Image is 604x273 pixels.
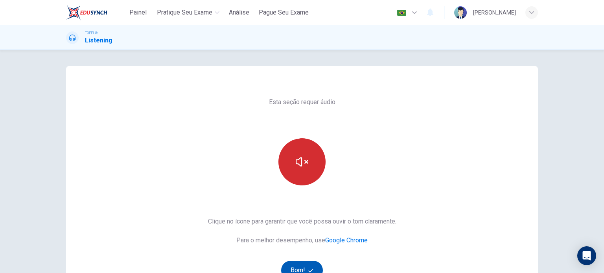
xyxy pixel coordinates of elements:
[154,5,223,20] button: Pratique seu exame
[256,5,312,20] button: Pague Seu Exame
[85,36,112,45] h1: Listening
[157,8,212,17] span: Pratique seu exame
[259,8,309,17] span: Pague Seu Exame
[454,6,467,19] img: Profile picture
[208,236,396,245] span: Para o melhor desempenho, use
[473,8,516,17] div: [PERSON_NAME]
[325,236,368,244] a: Google Chrome
[125,5,151,20] button: Painel
[577,246,596,265] div: Open Intercom Messenger
[269,97,335,107] span: Esta seção requer áudio
[85,30,98,36] span: TOEFL®
[66,5,107,20] img: EduSynch logo
[208,217,396,226] span: Clique no ícone para garantir que você possa ouvir o tom claramente.
[397,10,407,16] img: pt
[129,8,147,17] span: Painel
[229,8,249,17] span: Análise
[66,5,125,20] a: EduSynch logo
[226,5,252,20] button: Análise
